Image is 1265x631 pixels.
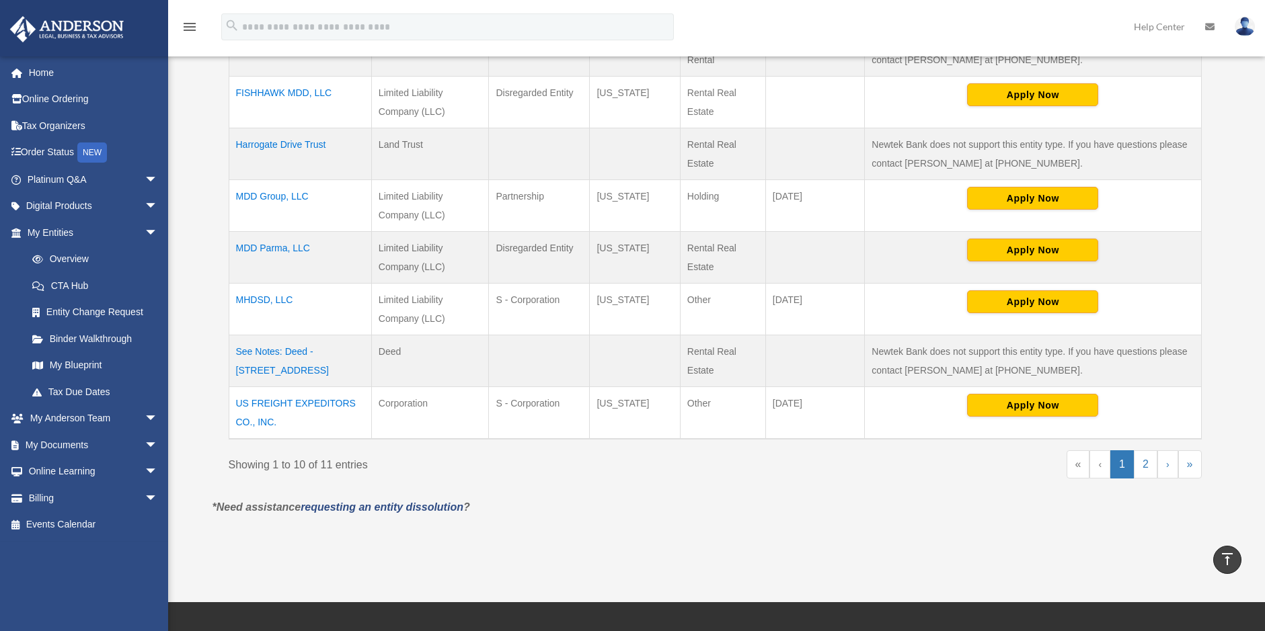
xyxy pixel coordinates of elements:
td: MDD Parma, LLC [229,232,371,284]
span: arrow_drop_down [145,193,171,220]
i: vertical_align_top [1219,551,1235,567]
td: Land Trust [371,128,489,180]
td: Disregarded Entity [489,77,590,128]
a: Billingarrow_drop_down [9,485,178,511]
td: Other [680,387,765,439]
td: FISHHAWK MDD, LLC [229,77,371,128]
span: arrow_drop_down [145,485,171,512]
i: search [225,18,239,33]
td: Newtek Bank does not support this entity type. If you have questions please contact [PERSON_NAME]... [865,128,1201,180]
a: My Blueprint [19,352,171,379]
a: Binder Walkthrough [19,325,171,352]
td: See Notes: Deed - [STREET_ADDRESS] [229,335,371,387]
a: vertical_align_top [1213,546,1241,574]
a: Home [9,59,178,86]
a: Tax Organizers [9,112,178,139]
td: Deed [371,335,489,387]
button: Apply Now [967,83,1098,106]
span: arrow_drop_down [145,405,171,433]
td: S - Corporation [489,284,590,335]
a: Online Learningarrow_drop_down [9,458,178,485]
button: Apply Now [967,187,1098,210]
td: Disregarded Entity [489,232,590,284]
a: menu [182,24,198,35]
a: Online Ordering [9,86,178,113]
em: *Need assistance ? [213,501,470,513]
a: Last [1178,450,1202,478]
a: My Anderson Teamarrow_drop_down [9,405,178,432]
a: Previous [1089,450,1110,478]
td: Rental Real Estate [680,77,765,128]
td: Rental Real Estate [680,128,765,180]
img: User Pic [1235,17,1255,36]
td: US FREIGHT EXPEDITORS CO., INC. [229,387,371,439]
td: [US_STATE] [590,77,680,128]
td: [US_STATE] [590,180,680,232]
div: Showing 1 to 10 of 11 entries [229,450,705,474]
a: Events Calendar [9,511,178,538]
i: menu [182,19,198,35]
a: Next [1157,450,1178,478]
td: Limited Liability Company (LLC) [371,284,489,335]
button: Apply Now [967,239,1098,261]
span: arrow_drop_down [145,458,171,486]
td: [US_STATE] [590,387,680,439]
a: Overview [19,246,165,273]
td: Other [680,284,765,335]
a: Entity Change Request [19,299,171,326]
td: Harrogate Drive Trust [229,128,371,180]
a: Order StatusNEW [9,139,178,167]
span: arrow_drop_down [145,431,171,459]
a: 2 [1134,450,1157,478]
img: Anderson Advisors Platinum Portal [6,16,128,42]
td: [US_STATE] [590,232,680,284]
td: MDD Group, LLC [229,180,371,232]
td: Limited Liability Company (LLC) [371,232,489,284]
td: Rental Real Estate [680,232,765,284]
td: Partnership [489,180,590,232]
td: [DATE] [765,387,864,439]
a: 1 [1110,450,1134,478]
span: arrow_drop_down [145,166,171,194]
td: [DATE] [765,180,864,232]
td: [DATE] [765,284,864,335]
td: [US_STATE] [590,284,680,335]
td: Rental Real Estate [680,335,765,387]
td: Newtek Bank does not support this entity type. If you have questions please contact [PERSON_NAME]... [865,335,1201,387]
a: Platinum Q&Aarrow_drop_down [9,166,178,193]
td: Limited Liability Company (LLC) [371,77,489,128]
a: Digital Productsarrow_drop_down [9,193,178,220]
a: My Documentsarrow_drop_down [9,431,178,458]
span: arrow_drop_down [145,219,171,247]
a: My Entitiesarrow_drop_down [9,219,171,246]
a: Tax Due Dates [19,378,171,405]
td: MHDSD, LLC [229,284,371,335]
td: S - Corporation [489,387,590,439]
td: Corporation [371,387,489,439]
td: Limited Liability Company (LLC) [371,180,489,232]
div: NEW [77,142,107,163]
button: Apply Now [967,290,1098,313]
a: CTA Hub [19,272,171,299]
td: Holding [680,180,765,232]
a: First [1067,450,1090,478]
a: requesting an entity dissolution [301,501,463,513]
button: Apply Now [967,394,1098,417]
